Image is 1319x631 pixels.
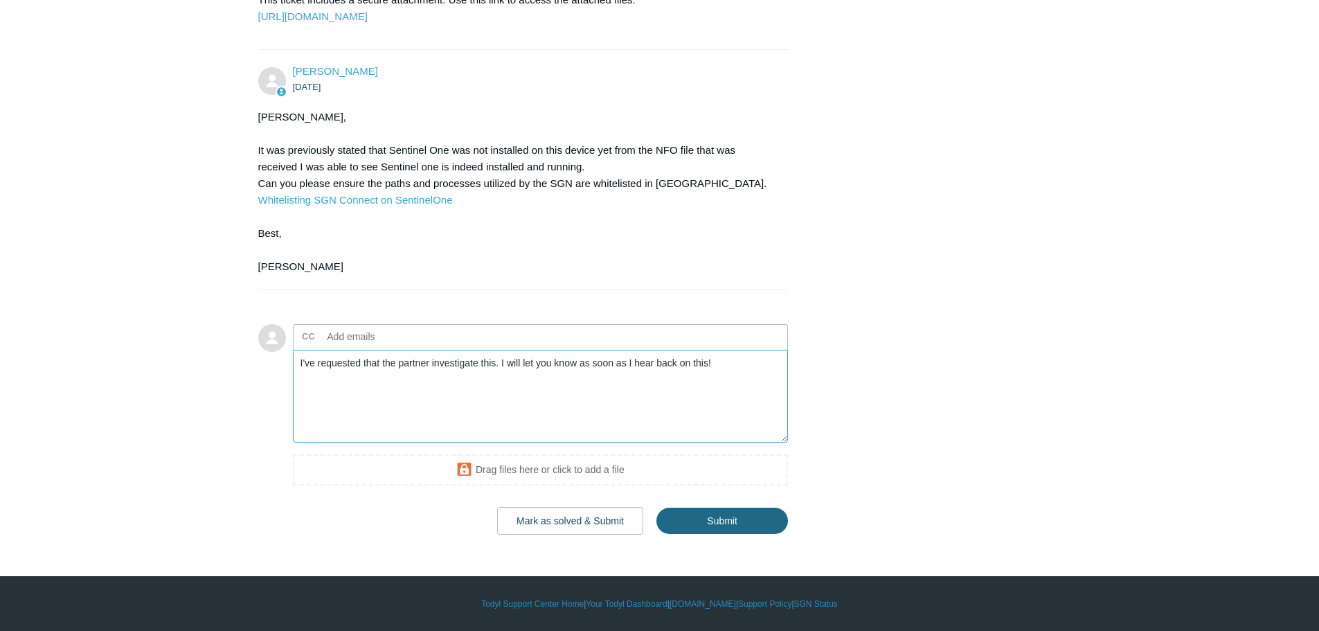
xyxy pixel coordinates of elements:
[258,598,1061,610] div: | | | |
[481,598,584,610] a: Todyl Support Center Home
[293,350,789,443] textarea: Add your reply
[258,194,453,206] a: Whitelisting SGN Connect on SentinelOne
[670,598,736,610] a: [DOMAIN_NAME]
[738,598,791,610] a: Support Policy
[293,65,378,77] a: [PERSON_NAME]
[293,65,378,77] span: Kris Haire
[497,507,643,535] button: Mark as solved & Submit
[586,598,667,610] a: Your Todyl Dashboard
[794,598,838,610] a: SGN Status
[258,10,368,22] a: [URL][DOMAIN_NAME]
[302,326,315,347] label: CC
[322,326,471,347] input: Add emails
[293,82,321,92] time: 10/03/2025, 13:02
[656,508,788,534] input: Submit
[258,109,775,275] div: [PERSON_NAME], It was previously stated that Sentinel One was not installed on this device yet fr...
